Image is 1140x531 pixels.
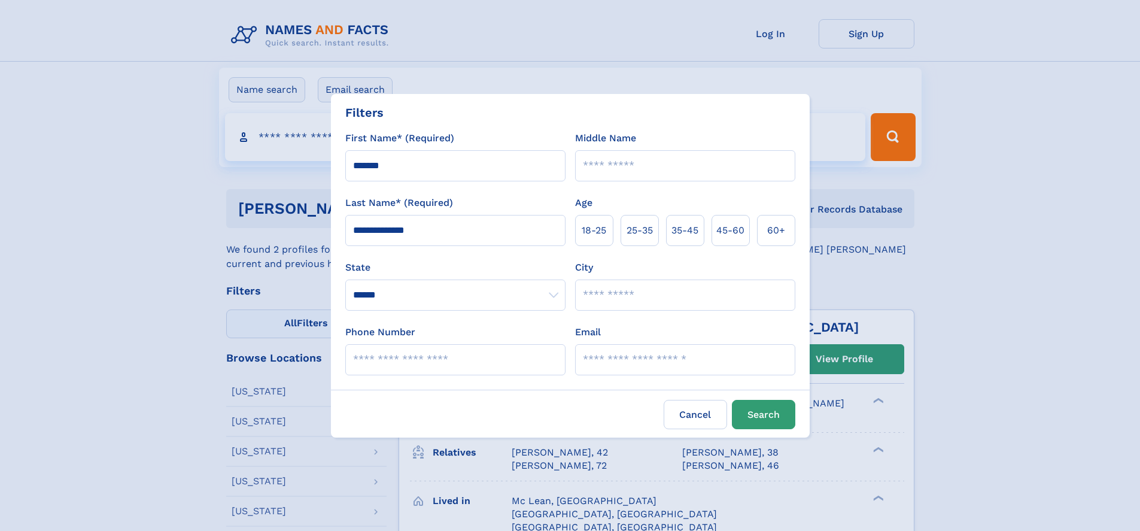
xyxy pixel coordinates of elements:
button: Search [732,400,795,429]
label: Phone Number [345,325,415,339]
label: State [345,260,566,275]
span: 18‑25 [582,223,606,238]
label: Middle Name [575,131,636,145]
label: City [575,260,593,275]
label: Cancel [664,400,727,429]
span: 45‑60 [716,223,744,238]
label: Last Name* (Required) [345,196,453,210]
label: Email [575,325,601,339]
label: Age [575,196,592,210]
label: First Name* (Required) [345,131,454,145]
div: Filters [345,104,384,122]
span: 25‑35 [627,223,653,238]
span: 60+ [767,223,785,238]
span: 35‑45 [671,223,698,238]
